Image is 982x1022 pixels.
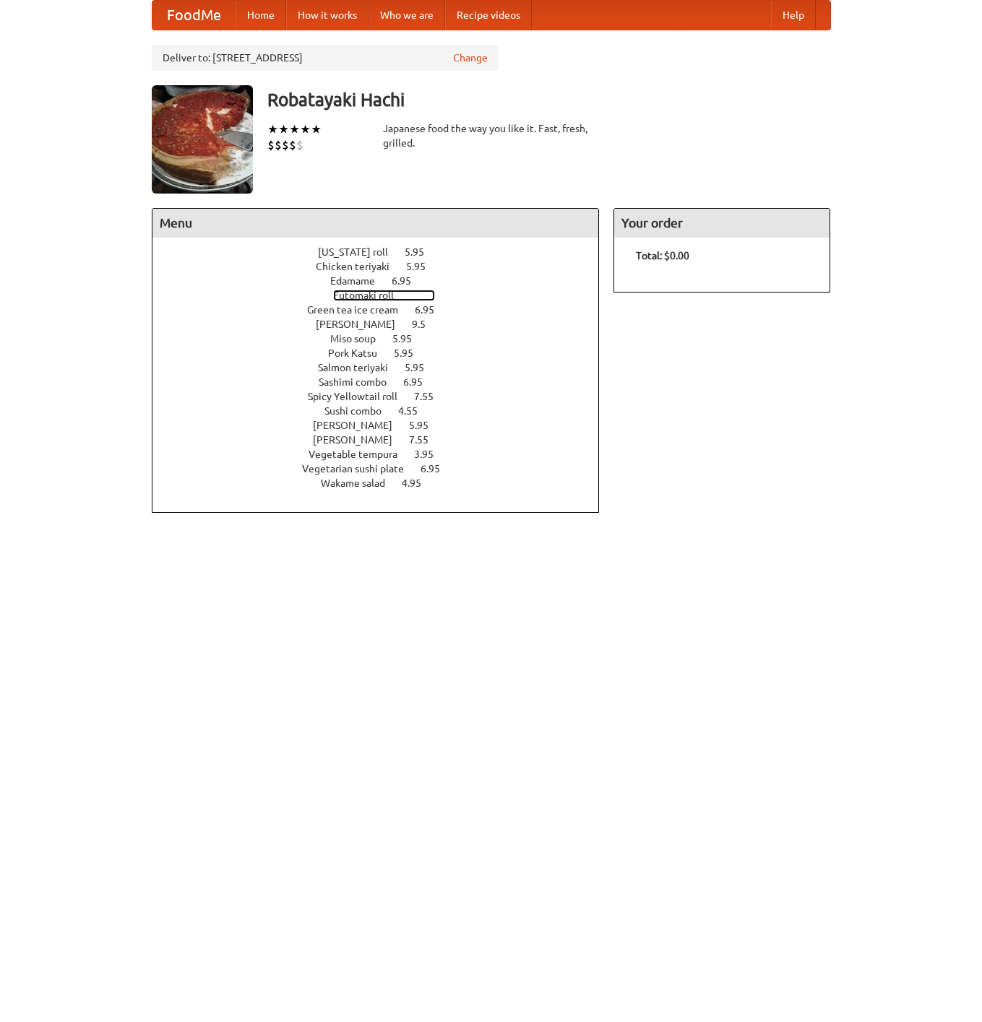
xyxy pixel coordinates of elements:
span: Sushi combo [324,405,396,417]
span: 5.95 [409,420,443,431]
li: $ [289,137,296,153]
li: ★ [289,121,300,137]
a: Change [453,51,488,65]
li: $ [296,137,303,153]
a: Vegetable tempura 3.95 [309,449,460,460]
a: Sushi combo 4.55 [324,405,444,417]
a: [PERSON_NAME] 5.95 [313,420,455,431]
a: Help [771,1,816,30]
h4: Your order [614,209,830,238]
span: 5.95 [405,246,439,258]
span: [PERSON_NAME] [316,319,410,330]
a: Miso soup 5.95 [330,333,439,345]
div: Deliver to: [STREET_ADDRESS] [152,45,499,71]
span: Sashimi combo [319,376,401,388]
span: [PERSON_NAME] [313,434,407,446]
span: Chicken teriyaki [316,261,404,272]
h3: Robatayaki Hachi [267,85,831,114]
span: 6.95 [392,275,426,287]
span: 7.55 [409,434,443,446]
a: Green tea ice cream 6.95 [307,304,461,316]
a: Futomaki roll [333,290,435,301]
a: [PERSON_NAME] 7.55 [313,434,455,446]
a: Recipe videos [445,1,532,30]
span: [US_STATE] roll [318,246,402,258]
span: 6.95 [415,304,449,316]
a: Edamame 6.95 [330,275,438,287]
li: ★ [267,121,278,137]
h4: Menu [152,209,599,238]
div: Japanese food the way you like it. Fast, fresh, grilled. [383,121,600,150]
span: 5.95 [405,362,439,373]
span: 7.55 [414,391,448,402]
a: Vegetarian sushi plate 6.95 [302,463,467,475]
li: $ [275,137,282,153]
a: Home [236,1,286,30]
span: 5.95 [406,261,440,272]
a: Pork Katsu 5.95 [328,347,440,359]
span: [PERSON_NAME] [313,420,407,431]
img: angular.jpg [152,85,253,194]
a: Wakame salad 4.95 [321,477,448,489]
span: Green tea ice cream [307,304,413,316]
b: Total: $0.00 [636,250,689,261]
span: Spicy Yellowtail roll [308,391,412,402]
span: 6.95 [403,376,437,388]
a: Who we are [369,1,445,30]
span: Edamame [330,275,389,287]
li: $ [282,137,289,153]
a: FoodMe [152,1,236,30]
a: Spicy Yellowtail roll 7.55 [308,391,460,402]
span: Wakame salad [321,477,400,489]
li: ★ [311,121,322,137]
li: ★ [278,121,289,137]
span: 4.95 [402,477,436,489]
a: How it works [286,1,369,30]
a: Chicken teriyaki 5.95 [316,261,452,272]
span: Vegetable tempura [309,449,412,460]
a: Salmon teriyaki 5.95 [318,362,451,373]
a: Sashimi combo 6.95 [319,376,449,388]
li: ★ [300,121,311,137]
span: Pork Katsu [328,347,392,359]
span: 4.55 [398,405,432,417]
span: 3.95 [414,449,448,460]
span: Vegetarian sushi plate [302,463,418,475]
span: Salmon teriyaki [318,362,402,373]
span: Miso soup [330,333,390,345]
span: 5.95 [394,347,428,359]
span: 9.5 [412,319,440,330]
a: [US_STATE] roll 5.95 [318,246,451,258]
li: $ [267,137,275,153]
a: [PERSON_NAME] 9.5 [316,319,452,330]
span: Futomaki roll [333,290,408,301]
span: 6.95 [421,463,455,475]
span: 5.95 [392,333,426,345]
